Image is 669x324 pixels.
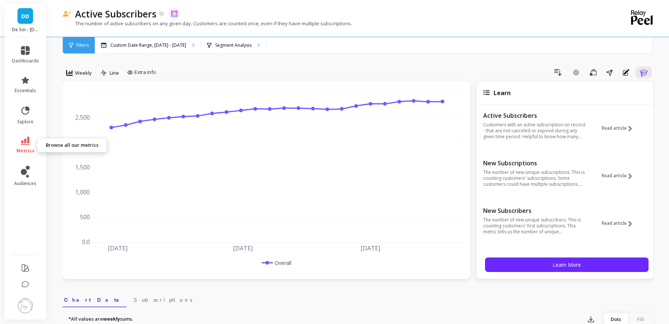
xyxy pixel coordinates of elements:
span: Learn [494,89,511,97]
p: Customers with an active subscription on record - that are not canceled or expired during any giv... [483,122,585,140]
span: metrics [16,148,35,154]
p: The number of new unique subscriptions. This is counting customers' subscriptions. Some customers... [483,169,585,187]
span: explore [17,119,33,125]
span: essentials [14,88,36,94]
strong: weekly [103,315,120,322]
span: Filters [76,42,89,48]
span: Read article [602,173,627,179]
span: Read article [602,220,627,226]
nav: Tabs [62,290,654,307]
button: Learn More [485,257,649,272]
span: Extra Info [135,69,156,76]
span: Read article [602,125,627,131]
p: Segment Analysis [215,42,252,48]
span: Line [110,69,119,77]
p: *All values are sums. [68,315,133,323]
span: Weekly [75,69,92,77]
p: New Subscribers [483,207,585,214]
span: DD [21,12,29,20]
span: audiences [14,181,36,187]
span: dashboards [12,58,39,64]
p: New Subscriptions [483,159,585,167]
p: Custom Date Range, [DATE] - [DATE] [110,42,186,48]
span: Learn More [553,261,581,268]
p: Active Subscribers [483,112,585,119]
p: The number of new unique subscribers. This is counting customers' first subscriptions. This metri... [483,217,585,235]
img: profile picture [18,298,33,313]
span: Chart Data [64,296,125,304]
p: Active Subscribers [75,7,156,20]
img: api.skio.svg [171,10,178,17]
p: De Soi - drinkdesoi.myshopify.com [12,27,39,33]
p: The number of active subscribers on any given day. Customers are counted once, even if they have ... [62,20,352,27]
button: Read article [602,111,637,145]
span: Subscriptions [134,296,192,304]
button: Read article [602,159,637,193]
button: Read article [602,206,637,240]
img: header icon [62,11,71,17]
